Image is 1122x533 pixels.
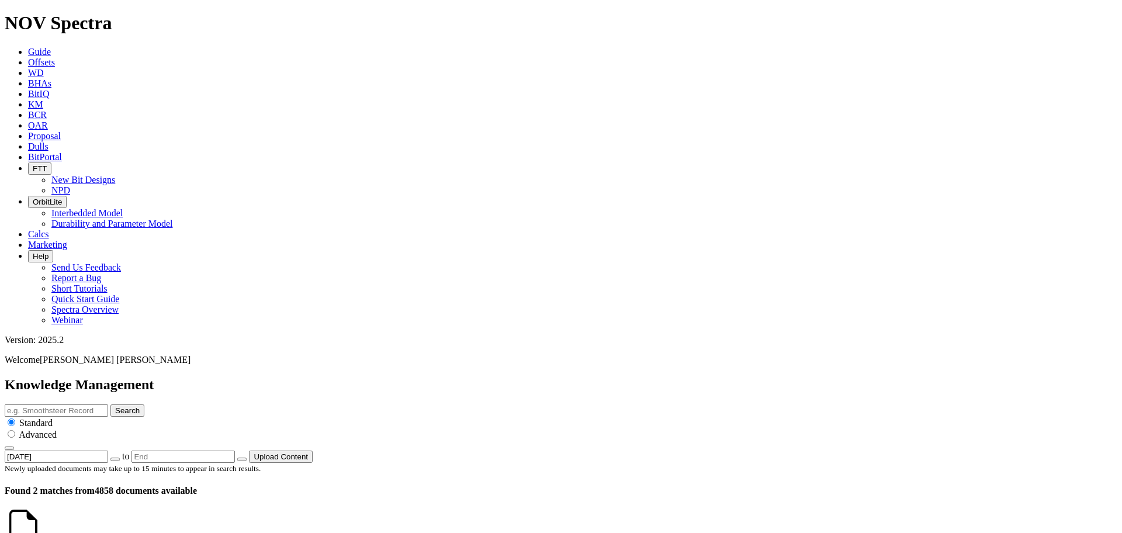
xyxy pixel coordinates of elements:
[51,283,108,293] a: Short Tutorials
[40,355,191,365] span: [PERSON_NAME] [PERSON_NAME]
[33,252,49,261] span: Help
[28,99,43,109] a: KM
[51,219,173,229] a: Durability and Parameter Model
[28,162,51,175] button: FTT
[51,208,123,218] a: Interbedded Model
[51,273,101,283] a: Report a Bug
[110,404,144,417] button: Search
[28,250,53,262] button: Help
[28,78,51,88] a: BHAs
[28,152,62,162] a: BitPortal
[28,89,49,99] a: BitIQ
[19,430,57,439] span: Advanced
[19,418,53,428] span: Standard
[5,451,108,463] input: Start
[51,175,115,185] a: New Bit Designs
[28,68,44,78] a: WD
[249,451,313,463] button: Upload Content
[122,451,129,461] span: to
[33,198,62,206] span: OrbitLite
[5,464,261,473] small: Newly uploaded documents may take up to 15 minutes to appear in search results.
[28,120,48,130] a: OAR
[51,294,119,304] a: Quick Start Guide
[28,196,67,208] button: OrbitLite
[5,355,1117,365] p: Welcome
[28,240,67,250] a: Marketing
[51,304,119,314] a: Spectra Overview
[28,131,61,141] a: Proposal
[5,486,95,496] span: Found 2 matches from
[51,262,121,272] a: Send Us Feedback
[28,110,47,120] a: BCR
[5,404,108,417] input: e.g. Smoothsteer Record
[28,47,51,57] a: Guide
[131,451,235,463] input: End
[51,315,83,325] a: Webinar
[28,229,49,239] a: Calcs
[5,12,1117,34] h1: NOV Spectra
[28,57,55,67] a: Offsets
[51,185,70,195] a: NPD
[33,164,47,173] span: FTT
[5,377,1117,393] h2: Knowledge Management
[5,335,1117,345] div: Version: 2025.2
[5,486,1117,496] h4: 4858 documents available
[28,141,49,151] a: Dulls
